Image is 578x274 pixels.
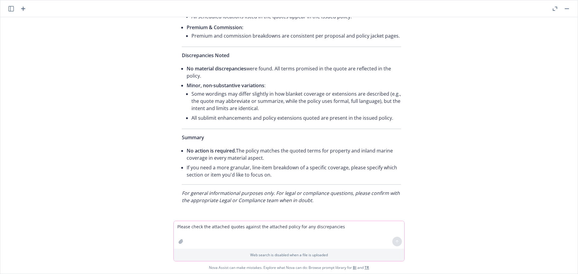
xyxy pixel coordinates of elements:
[177,252,401,257] p: Web search is disabled when a file is uploaded
[365,265,369,270] a: TR
[209,261,369,274] span: Nova Assist can make mistakes. Explore what Nova can do: Browse prompt library for and
[182,52,229,59] span: Discrepancies Noted
[191,31,401,41] li: Premium and commission breakdowns are consistent per proposal and policy jacket pages.
[187,146,401,163] li: The policy matches the quoted terms for property and inland marine coverage in every material asp...
[191,89,401,113] li: Some wordings may differ slightly in how blanket coverage or extensions are described (e.g., the ...
[187,163,401,180] li: If you need a more granular, line-item breakdown of a specific coverage, please specify which sec...
[187,82,264,89] span: Minor, non-substantive variations
[187,65,246,72] span: No material discrepancies
[187,24,243,31] span: Premium & Commission:
[191,113,401,123] li: All sublimit enhancements and policy extensions quoted are present in the issued policy.
[353,265,356,270] a: BI
[182,134,204,141] span: Summary
[187,64,401,81] li: were found. All terms promised in the quote are reflected in the policy.
[187,147,236,154] span: No action is required.
[182,190,400,204] em: For general informational purposes only. For legal or compliance questions, please confirm with t...
[187,81,401,124] li: :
